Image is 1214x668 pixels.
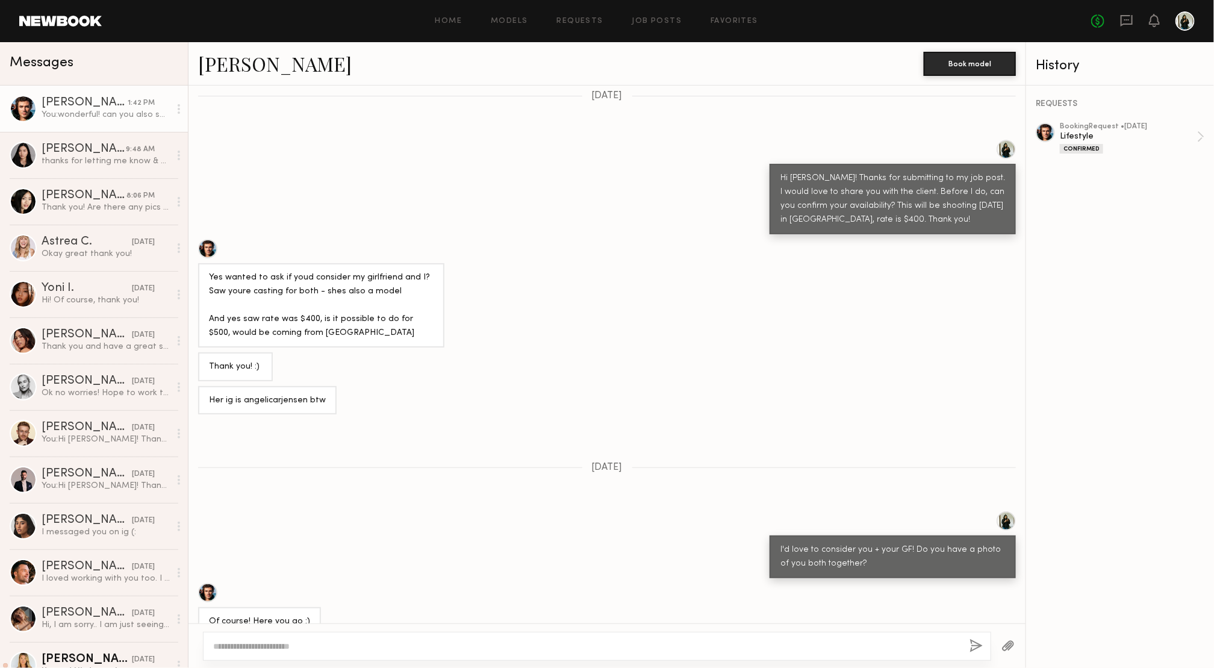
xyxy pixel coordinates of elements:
[198,51,352,76] a: [PERSON_NAME]
[42,143,126,155] div: [PERSON_NAME]
[1060,123,1197,131] div: booking Request • [DATE]
[42,526,170,538] div: I messaged you on ig (:
[42,190,126,202] div: [PERSON_NAME]
[42,282,132,295] div: Yoni I.
[592,91,623,101] span: [DATE]
[209,360,262,374] div: Thank you! :)
[1060,123,1204,154] a: bookingRequest •[DATE]LifestyleConfirmed
[1036,59,1204,73] div: History
[42,109,170,120] div: You: wonderful! can you also send [PERSON_NAME]'s email address? sending over details shortly!
[42,236,132,248] div: Astrea C.
[42,561,132,573] div: [PERSON_NAME]
[126,190,155,202] div: 8:06 PM
[42,97,128,109] div: [PERSON_NAME]
[924,52,1016,76] button: Book model
[42,654,132,666] div: [PERSON_NAME]
[711,17,758,25] a: Favorites
[132,654,155,666] div: [DATE]
[1060,131,1197,142] div: Lifestyle
[1060,144,1103,154] div: Confirmed
[42,480,170,492] div: You: Hi [PERSON_NAME]! Thanks so much for following up. The client decided to go in a different d...
[42,607,132,619] div: [PERSON_NAME]
[592,463,623,473] span: [DATE]
[42,329,132,341] div: [PERSON_NAME]
[132,376,155,387] div: [DATE]
[42,468,132,480] div: [PERSON_NAME]
[780,172,1005,227] div: Hi [PERSON_NAME]! Thanks for submitting to my job post. I would love to share you with the client...
[128,98,155,109] div: 1:42 PM
[42,514,132,526] div: [PERSON_NAME]
[132,515,155,526] div: [DATE]
[1036,100,1204,108] div: REQUESTS
[132,422,155,434] div: [DATE]
[132,561,155,573] div: [DATE]
[42,248,170,260] div: Okay great thank you!
[10,56,73,70] span: Messages
[132,283,155,295] div: [DATE]
[42,375,132,387] div: [PERSON_NAME]
[491,17,528,25] a: Models
[132,329,155,341] div: [DATE]
[632,17,682,25] a: Job Posts
[42,434,170,445] div: You: Hi [PERSON_NAME]! Thanks so much for following up. The client decided to go in a different d...
[42,422,132,434] div: [PERSON_NAME]
[42,619,170,631] div: Hi, I am sorry.. I am just seeing this
[132,469,155,480] div: [DATE]
[42,295,170,306] div: Hi! Of course, thank you!
[132,237,155,248] div: [DATE]
[435,17,462,25] a: Home
[557,17,603,25] a: Requests
[209,615,310,629] div: Of course! Here you go :)
[42,341,170,352] div: Thank you and have a great shoot !
[42,155,170,167] div: thanks for letting me know & best of luck with your production! 🤘🏼🙏🏼
[924,58,1016,68] a: Book model
[42,202,170,213] div: Thank you! Are there any pics you need of?
[126,144,155,155] div: 9:48 AM
[209,271,434,340] div: Yes wanted to ask if youd consider my girlfriend and I? Saw youre casting for both - shes also a ...
[209,394,326,408] div: Her ig is angelicarjensen btw
[42,573,170,584] div: I loved working with you too. I hope to see you all soon 🤘🏼🫶🏼
[780,543,1005,571] div: I'd love to consider you + your GF! Do you have a photo of you both together?
[132,608,155,619] div: [DATE]
[42,387,170,399] div: Ok no worries! Hope to work together in the future 😊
